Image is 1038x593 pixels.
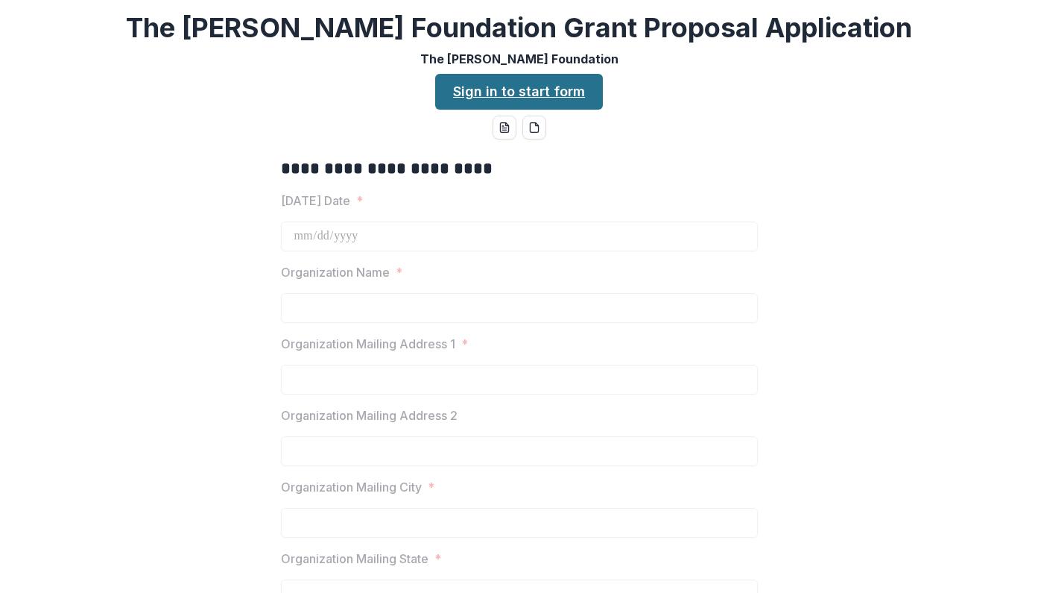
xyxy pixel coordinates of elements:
[126,12,912,44] h2: The [PERSON_NAME] Foundation Grant Proposal Application
[420,50,618,68] p: The [PERSON_NAME] Foundation
[435,74,603,110] a: Sign in to start form
[281,192,350,210] p: [DATE] Date
[281,263,390,281] p: Organization Name
[281,478,422,496] p: Organization Mailing City
[281,407,458,424] p: Organization Mailing Address 2
[522,116,546,139] button: pdf-download
[493,116,516,139] button: word-download
[281,335,455,353] p: Organization Mailing Address 1
[281,550,428,568] p: Organization Mailing State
